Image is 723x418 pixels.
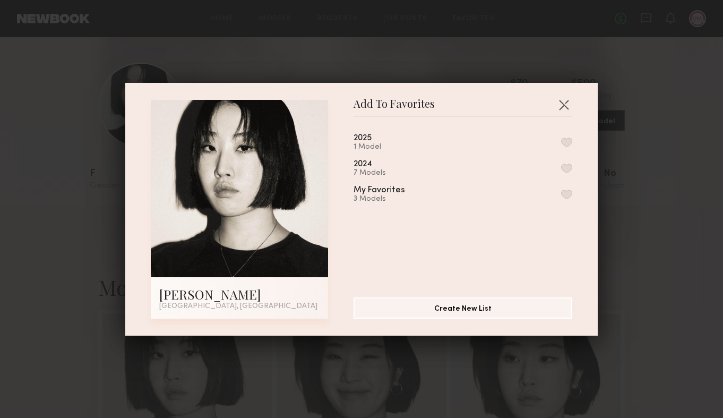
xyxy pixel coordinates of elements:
div: 7 Models [354,169,398,177]
div: My Favorites [354,186,405,195]
button: Close [555,96,572,113]
div: 1 Model [354,143,397,151]
span: Add To Favorites [354,100,435,116]
div: 2024 [354,160,372,169]
div: 2025 [354,134,372,143]
div: [PERSON_NAME] [159,286,320,303]
button: Create New List [354,297,572,319]
div: 3 Models [354,195,431,203]
div: [GEOGRAPHIC_DATA], [GEOGRAPHIC_DATA] [159,303,320,310]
